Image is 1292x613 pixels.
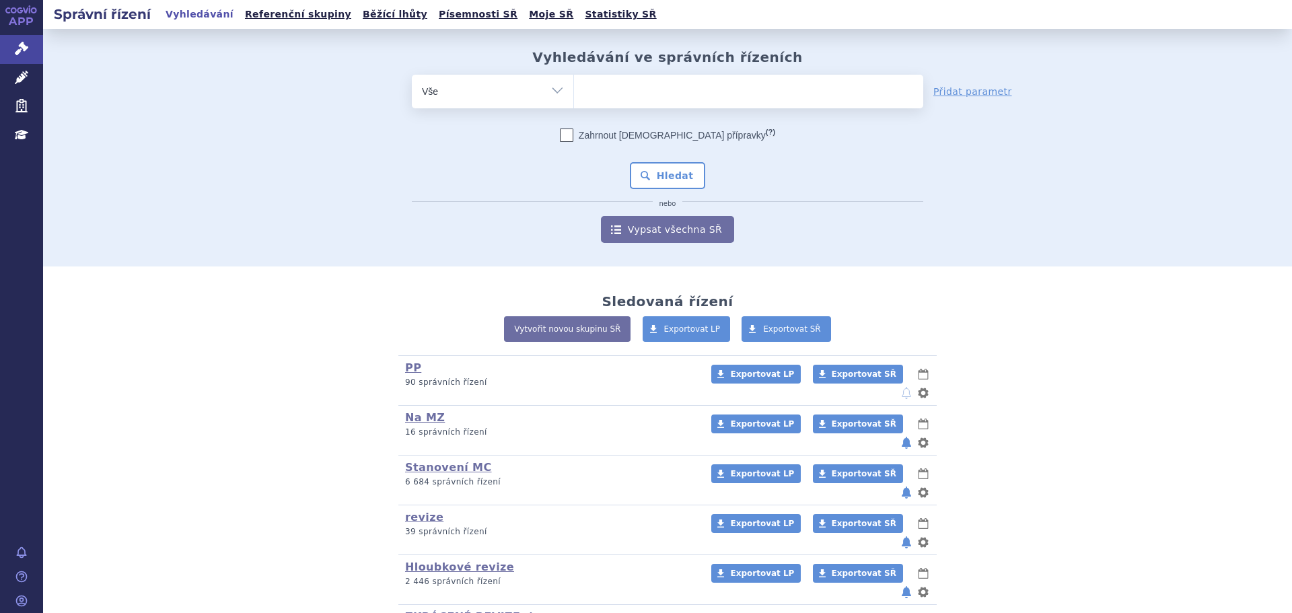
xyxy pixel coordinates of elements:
span: Exportovat LP [664,324,721,334]
a: revize [405,511,443,524]
a: Exportovat LP [711,464,801,483]
a: Statistiky SŘ [581,5,660,24]
a: Na MZ [405,411,445,424]
p: 6 684 správních řízení [405,476,694,488]
button: notifikace [900,385,913,401]
a: Referenční skupiny [241,5,355,24]
button: notifikace [900,484,913,501]
a: Exportovat SŘ [813,414,903,433]
button: nastavení [917,435,930,451]
button: notifikace [900,435,913,451]
span: Exportovat LP [730,469,794,478]
a: Běžící lhůty [359,5,431,24]
button: lhůty [917,565,930,581]
a: Exportovat LP [711,365,801,384]
a: Exportovat LP [711,414,801,433]
button: nastavení [917,385,930,401]
button: Hledat [630,162,706,189]
button: nastavení [917,584,930,600]
span: Exportovat SŘ [832,519,896,528]
span: Exportovat LP [730,569,794,578]
a: Hloubkové revize [405,561,514,573]
span: Exportovat SŘ [832,569,896,578]
button: lhůty [917,515,930,532]
h2: Vyhledávání ve správních řízeních [532,49,803,65]
button: lhůty [917,416,930,432]
a: PP [405,361,421,374]
a: Exportovat LP [711,564,801,583]
h2: Správní řízení [43,5,161,24]
a: Písemnosti SŘ [435,5,522,24]
a: Exportovat LP [643,316,731,342]
a: Vyhledávání [161,5,238,24]
button: nastavení [917,534,930,550]
a: Exportovat SŘ [742,316,831,342]
a: Vytvořit novou skupinu SŘ [504,316,631,342]
a: Stanovení MC [405,461,492,474]
a: Exportovat SŘ [813,464,903,483]
p: 90 správních řízení [405,377,694,388]
span: Exportovat LP [730,419,794,429]
a: Vypsat všechna SŘ [601,216,734,243]
span: Exportovat SŘ [832,369,896,379]
p: 2 446 správních řízení [405,576,694,587]
button: nastavení [917,484,930,501]
span: Exportovat SŘ [763,324,821,334]
span: Exportovat LP [730,519,794,528]
button: notifikace [900,584,913,600]
a: Přidat parametr [933,85,1012,98]
span: Exportovat SŘ [832,469,896,478]
a: Moje SŘ [525,5,577,24]
button: lhůty [917,366,930,382]
a: Exportovat SŘ [813,365,903,384]
abbr: (?) [766,128,775,137]
span: Exportovat SŘ [832,419,896,429]
button: notifikace [900,534,913,550]
label: Zahrnout [DEMOGRAPHIC_DATA] přípravky [560,129,775,142]
p: 39 správních řízení [405,526,694,538]
p: 16 správních řízení [405,427,694,438]
h2: Sledovaná řízení [602,293,733,310]
a: Exportovat SŘ [813,564,903,583]
button: lhůty [917,466,930,482]
i: nebo [653,200,683,208]
span: Exportovat LP [730,369,794,379]
a: Exportovat LP [711,514,801,533]
a: Exportovat SŘ [813,514,903,533]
